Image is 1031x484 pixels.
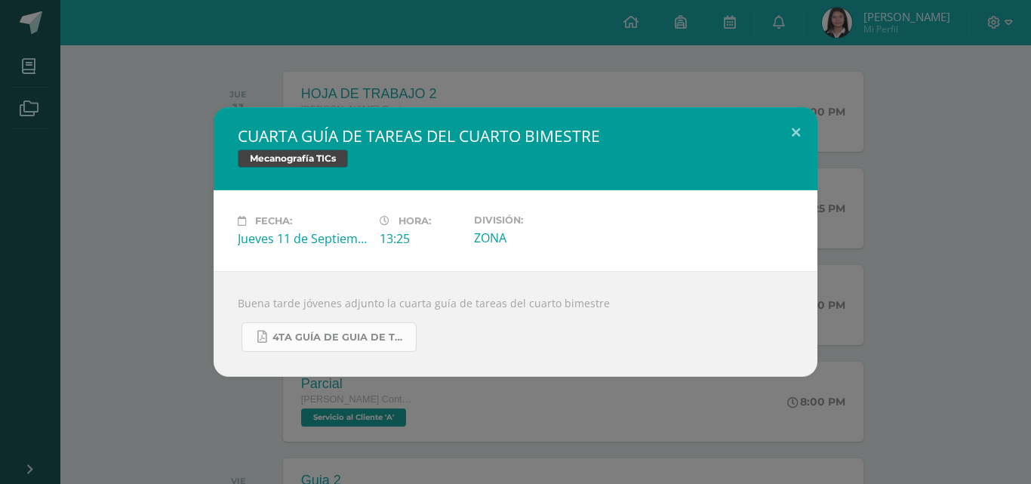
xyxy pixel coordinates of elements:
[399,215,431,227] span: Hora:
[242,322,417,352] a: 4TA GUÍA DE GUIA DE TAREAS DE 4TH DIVERSIFICADO Y 5TO PC. DEL CUARTO BIMESTRE SEPTIEMBRE.pdf
[255,215,292,227] span: Fecha:
[380,230,462,247] div: 13:25
[238,150,348,168] span: Mecanografía TICs
[238,230,368,247] div: Jueves 11 de Septiembre
[238,125,793,146] h2: CUARTA GUÍA DE TAREAS DEL CUARTO BIMESTRE
[474,214,604,226] label: División:
[774,107,817,159] button: Close (Esc)
[474,230,604,246] div: ZONA
[272,331,408,344] span: 4TA GUÍA DE GUIA DE TAREAS DE 4TH DIVERSIFICADO Y 5TO PC. DEL CUARTO BIMESTRE SEPTIEMBRE.pdf
[214,271,817,377] div: Buena tarde jóvenes adjunto la cuarta guía de tareas del cuarto bimestre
